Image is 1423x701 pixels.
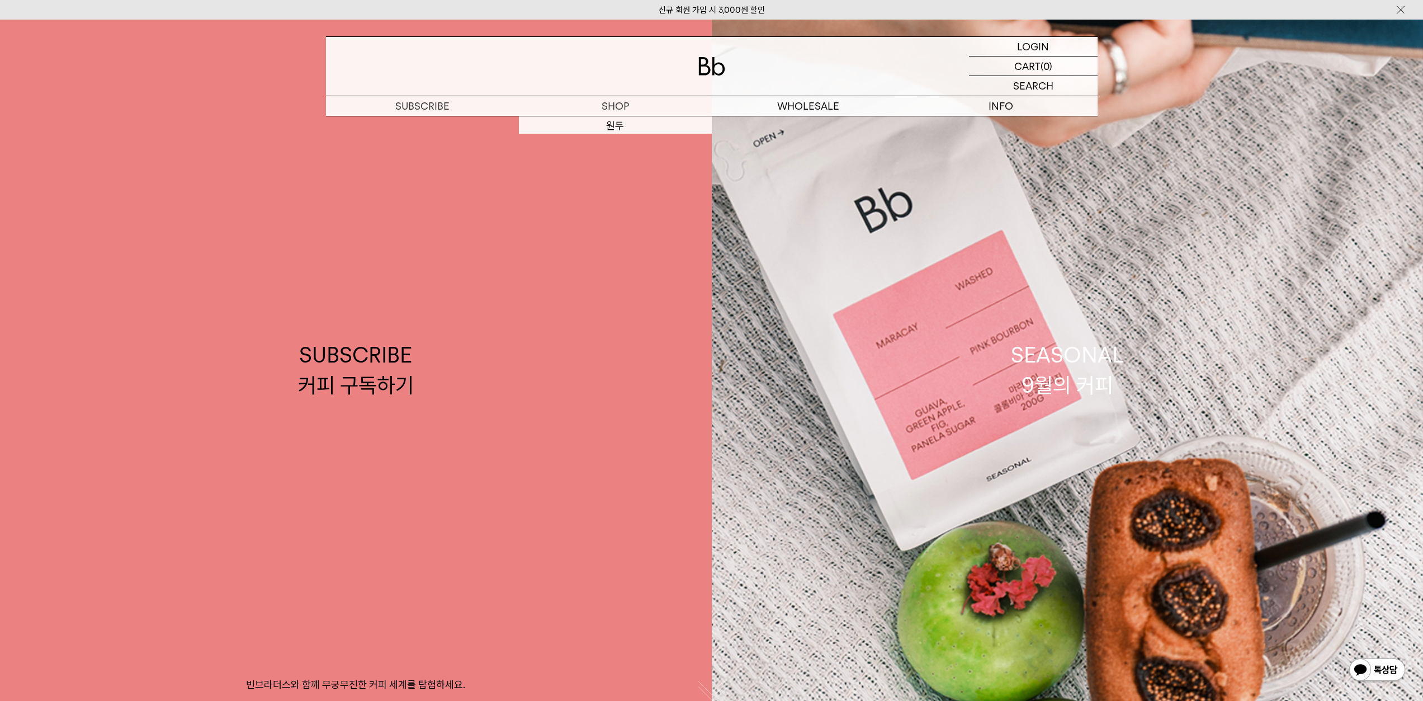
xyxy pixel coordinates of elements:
a: LOGIN [969,37,1098,57]
p: (0) [1041,57,1052,76]
a: SUBSCRIBE [326,96,519,116]
a: SHOP [519,96,712,116]
a: CART (0) [969,57,1098,76]
div: SUBSCRIBE 커피 구독하기 [298,340,414,399]
a: 원두 [519,116,712,135]
a: 신규 회원 가입 시 3,000원 할인 [659,5,765,15]
p: CART [1014,57,1041,76]
img: 카카오톡 채널 1:1 채팅 버튼 [1348,657,1406,684]
div: SEASONAL 9월의 커피 [1011,340,1124,399]
p: WHOLESALE [712,96,905,116]
p: SEARCH [1013,76,1053,96]
p: LOGIN [1017,37,1049,56]
p: INFO [905,96,1098,116]
img: 로고 [698,57,725,76]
